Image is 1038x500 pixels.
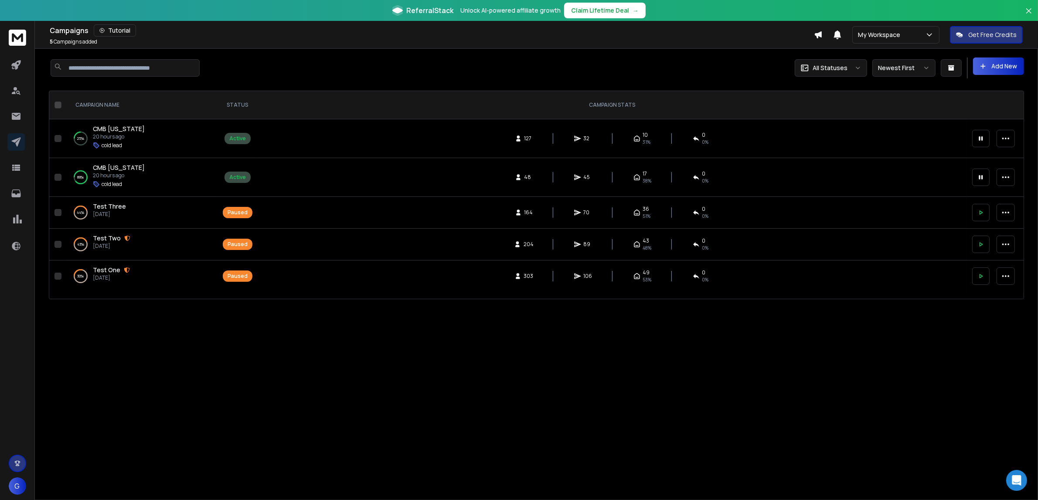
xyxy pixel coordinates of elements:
span: 0 % [702,213,709,220]
p: 30 % [78,272,84,280]
span: 0 [702,132,706,139]
button: Claim Lifetime Deal→ [564,3,646,18]
span: 0 % [702,244,709,251]
span: 106 [584,273,592,280]
p: [DATE] [93,211,126,218]
span: 48 [524,174,533,181]
span: 43 [643,237,650,244]
span: → [633,6,639,15]
a: Test One [93,266,120,274]
p: My Workspace [858,30,904,39]
span: 0 [702,269,706,276]
button: Add New [973,57,1024,75]
div: Paused [228,209,248,216]
a: Test Three [93,202,126,211]
span: 32 [584,135,592,142]
span: 164 [524,209,533,216]
a: CMB [US_STATE] [93,163,145,172]
span: 45 [584,174,592,181]
div: Paused [228,273,248,280]
th: STATUS [218,91,258,119]
button: G [9,477,26,495]
th: CAMPAIGN NAME [65,91,218,119]
button: Tutorial [94,24,136,37]
td: 30%Test One[DATE] [65,260,218,292]
span: 0 [702,170,706,177]
p: cold lead [102,181,122,188]
span: 204 [524,241,534,248]
span: 0 [702,237,706,244]
div: Active [229,135,246,142]
span: 303 [524,273,534,280]
span: 49 [643,269,650,276]
span: 31 % [643,139,651,145]
span: 5 [50,38,53,45]
span: Test Three [93,202,126,210]
button: Get Free Credits [950,26,1023,44]
span: 0 % [702,276,709,283]
span: 17 [643,170,647,177]
span: 0 % [702,177,709,184]
p: Get Free Credits [968,30,1017,39]
a: CMB [US_STATE] [93,125,145,133]
span: 36 [643,206,650,213]
p: All Statuses [813,64,847,72]
div: Active [229,174,246,181]
p: 43 % [77,240,84,249]
p: 25 % [77,134,84,143]
p: 44 % [77,208,85,217]
div: Paused [228,241,248,248]
span: 51 % [643,213,651,220]
span: Test One [93,266,120,274]
div: Open Intercom Messenger [1006,470,1027,491]
div: Campaigns [50,24,814,37]
span: 10 [643,132,648,139]
span: ReferralStack [406,5,453,16]
a: Test Two [93,234,121,243]
td: 44%Test Three[DATE] [65,197,218,229]
span: 70 [584,209,592,216]
span: 0 [702,206,706,213]
span: 48 % [643,244,652,251]
td: 89%CMB [US_STATE]20 hours agocold lead [65,158,218,197]
p: 20 hours ago [93,133,145,140]
p: [DATE] [93,243,130,250]
span: 0 % [702,139,709,145]
td: 25%CMB [US_STATE]20 hours agocold lead [65,119,218,158]
td: 43%Test Two[DATE] [65,229,218,260]
p: Campaigns added [50,38,97,45]
p: cold lead [102,142,122,149]
span: 127 [524,135,533,142]
span: 53 % [643,276,652,283]
span: Test Two [93,234,121,242]
p: [DATE] [93,274,130,281]
button: Newest First [872,59,936,77]
th: CAMPAIGN STATS [258,91,967,119]
span: 89 [584,241,592,248]
p: Unlock AI-powered affiliate growth [460,6,561,15]
p: 89 % [78,173,84,182]
p: 20 hours ago [93,172,145,179]
span: 38 % [643,177,652,184]
button: Close banner [1023,5,1035,26]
